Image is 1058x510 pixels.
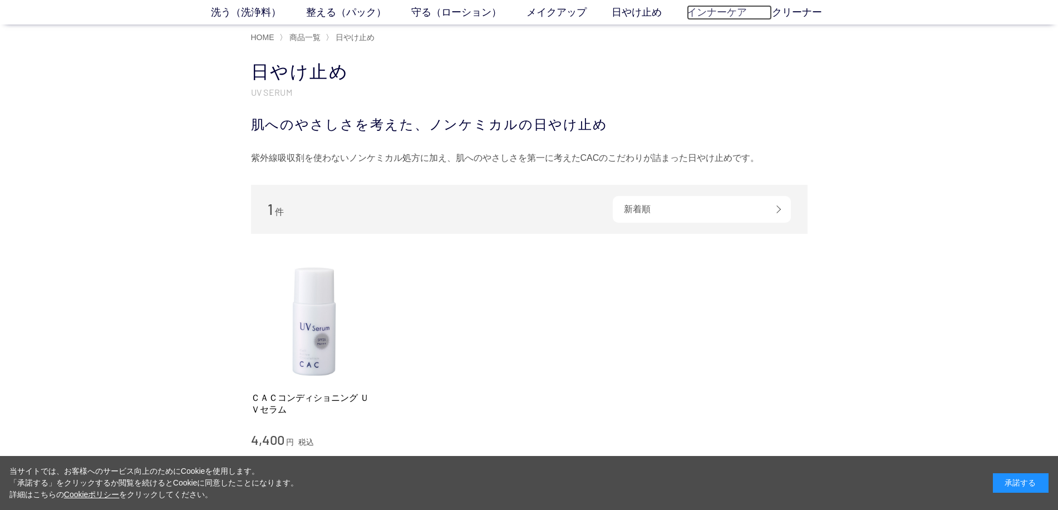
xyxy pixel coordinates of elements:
[251,60,808,84] h1: 日やけ止め
[64,490,120,499] a: Cookieポリシー
[9,465,299,501] div: 当サイトでは、お客様へのサービス向上のためにCookieを使用します。 「承諾する」をクリックするか閲覧を続けるとCookieに同意したことになります。 詳細はこちらの をクリックしてください。
[289,33,321,42] span: 商品一覧
[526,5,612,20] a: メイクアップ
[275,207,284,217] span: 件
[993,473,1049,493] div: 承諾する
[251,149,808,167] div: 紫外線吸収剤を使わないノンケミカル処方に加え、肌へのやさしさを第一に考えたCACのこだわりが詰まった日やけ止めです。
[251,86,808,98] p: UV SERUM
[613,196,791,223] div: 新着順
[336,33,375,42] span: 日やけ止め
[298,438,314,447] span: 税込
[287,33,321,42] a: 商品一覧
[251,256,378,383] img: ＣＡＣコンディショニング ＵＶセラム
[211,5,306,20] a: 洗う（洗浄料）
[279,32,323,43] li: 〉
[612,5,687,20] a: 日やけ止め
[687,5,772,20] a: インナーケア
[268,200,273,218] span: 1
[251,392,378,416] a: ＣＡＣコンディショニング ＵＶセラム
[286,438,294,447] span: 円
[326,32,377,43] li: 〉
[306,5,411,20] a: 整える（パック）
[251,115,808,135] div: 肌へのやさしさを考えた、ノンケミカルの日やけ止め
[251,33,274,42] a: HOME
[333,33,375,42] a: 日やけ止め
[251,431,284,448] span: 4,400
[772,5,847,20] a: クリーナー
[411,5,526,20] a: 守る（ローション）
